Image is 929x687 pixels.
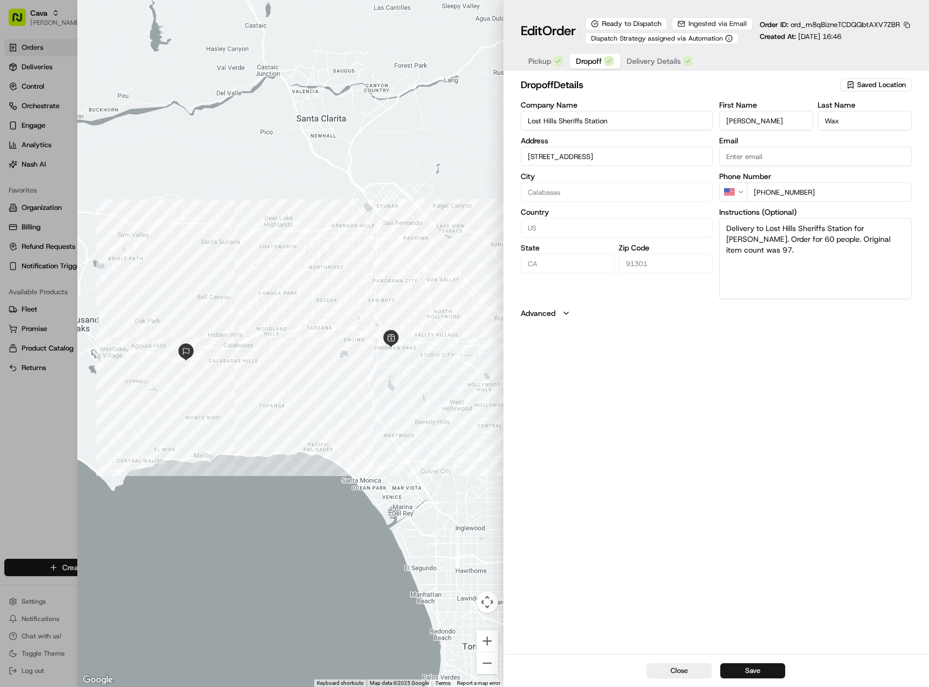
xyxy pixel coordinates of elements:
h2: dropoff Details [521,77,838,93]
h1: Edit [521,22,576,39]
span: Pylon [108,268,131,276]
div: Ready to Dispatch [585,17,667,30]
a: 💻API Documentation [87,237,178,257]
span: [DATE] [97,197,120,206]
label: Zip Code [619,244,713,252]
input: Got a question? Start typing here... [28,70,195,81]
button: Map camera controls [476,591,498,613]
a: Open this area in Google Maps (opens a new window) [80,673,116,687]
label: Last Name [818,101,912,109]
span: [DATE] [96,168,118,176]
button: Save [720,663,785,678]
div: Past conversations [11,141,72,149]
button: Start new chat [184,107,197,120]
span: Dropoff [576,56,602,67]
p: Order ID: [760,20,900,30]
input: Enter zip code [619,254,713,273]
a: Terms (opens in new tab) [435,680,450,686]
button: See all [168,138,197,151]
div: We're available if you need us! [49,114,149,123]
input: Enter state [521,254,615,273]
img: Dipesh Patel [11,157,28,175]
label: Country [521,208,713,216]
div: 💻 [91,243,100,252]
span: Dispatch Strategy assigned via Automation [591,34,723,43]
p: Welcome 👋 [11,43,197,61]
textarea: Delivery to Lost Hills Sheriffs Station for [PERSON_NAME]. Order for 60 people. Original item cou... [719,218,912,299]
label: Address [521,137,713,144]
label: Company Name [521,101,713,109]
input: Enter company name [521,111,713,130]
a: Powered byPylon [76,268,131,276]
div: Start new chat [49,103,177,114]
span: Order [542,22,576,39]
img: 1755196953914-cd9d9cba-b7f7-46ee-b6f5-75ff69acacf5 [23,103,42,123]
label: Advanced [521,308,555,319]
button: Close [647,663,712,678]
img: 1736555255976-a54dd68f-1ca7-489b-9aae-adbdc363a1c4 [11,103,30,123]
input: 27050 Agoura Rd, Calabasas, CA 91301, USA [521,147,713,166]
span: ord_m8qBizneTCDQQbtAXV7ZBR [791,20,900,29]
span: • [91,197,95,206]
span: Pickup [528,56,551,67]
img: Google [80,673,116,687]
button: Zoom out [476,652,498,674]
span: Knowledge Base [22,242,83,253]
input: Enter city [521,182,713,202]
span: Delivery Details [627,56,681,67]
input: Enter first name [719,111,813,130]
span: Klarizel Pensader [34,197,89,206]
span: Ingested via Email [688,19,747,29]
input: Enter country [521,218,713,237]
img: 1736555255976-a54dd68f-1ca7-489b-9aae-adbdc363a1c4 [22,197,30,206]
span: Saved Location [857,80,906,90]
button: Zoom in [476,630,498,652]
button: Saved Location [840,77,912,93]
button: Ingested via Email [672,17,753,30]
span: [PERSON_NAME] [34,168,88,176]
label: Instructions (Optional) [719,208,912,216]
label: First Name [719,101,813,109]
span: • [90,168,94,176]
label: State [521,244,615,252]
input: Enter phone number [747,182,912,202]
input: Enter last name [818,111,912,130]
button: Advanced [521,308,912,319]
img: Klarizel Pensader [11,187,28,204]
a: 📗Knowledge Base [6,237,87,257]
label: City [521,173,713,180]
div: 📗 [11,243,19,252]
span: Map data ©2025 Google [370,680,429,686]
span: [DATE] 16:46 [798,32,841,41]
label: Email [719,137,912,144]
p: Created At: [760,32,841,42]
input: Enter email [719,147,912,166]
a: Report a map error [457,680,500,686]
label: Phone Number [719,173,912,180]
span: API Documentation [102,242,174,253]
button: Keyboard shortcuts [317,679,363,687]
button: Dispatch Strategy assigned via Automation [585,32,739,44]
img: Nash [11,11,32,32]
